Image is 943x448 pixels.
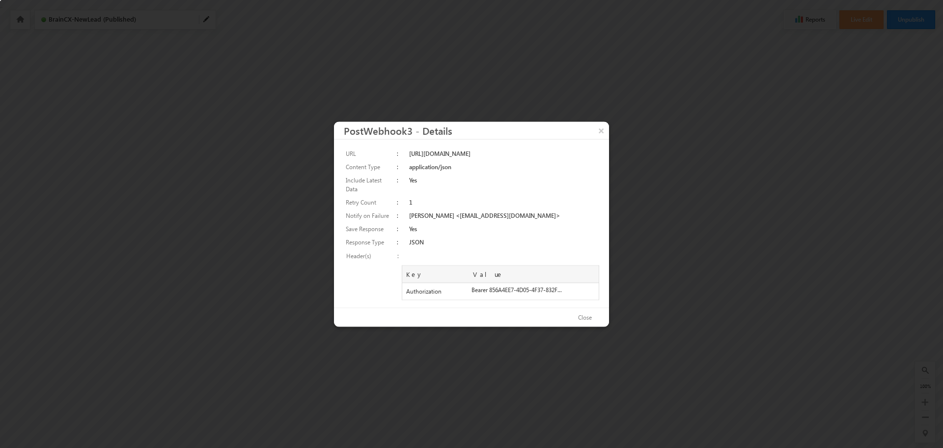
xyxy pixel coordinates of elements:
div: Authorization [402,283,465,299]
span: : [397,251,406,260]
div: Key [402,266,465,282]
td: Include Latest Data [344,173,395,195]
td: : [395,160,407,173]
td: Response Type [344,235,395,248]
td: [PERSON_NAME] <[EMAIL_ADDRESS][DOMAIN_NAME]> [407,209,599,222]
td: JSON [407,235,599,248]
div: Header(s) [346,251,406,260]
td: : [395,209,407,222]
td: Content Type [344,160,395,173]
td: : [395,235,407,248]
button: × [593,121,609,139]
td: Yes [407,222,599,235]
td: : [395,195,407,209]
td: URL [344,147,395,160]
td: Retry Count [344,195,395,209]
td: : [395,173,407,195]
div: Bearer 856A4EE7-4D05-4F37-832F-79DD1287CAE0 [469,283,565,297]
td: application/json [407,160,599,173]
td: Yes [407,173,599,195]
td: [URL][DOMAIN_NAME] [407,147,599,160]
h3: PostWebhook3 - Details [344,121,609,139]
td: : [395,222,407,235]
td: : [395,147,407,160]
td: Notify on Failure [344,209,395,222]
div: Value [469,266,531,282]
td: 1 [407,195,599,209]
button: Close [568,310,602,325]
td: Save Response [344,222,395,235]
